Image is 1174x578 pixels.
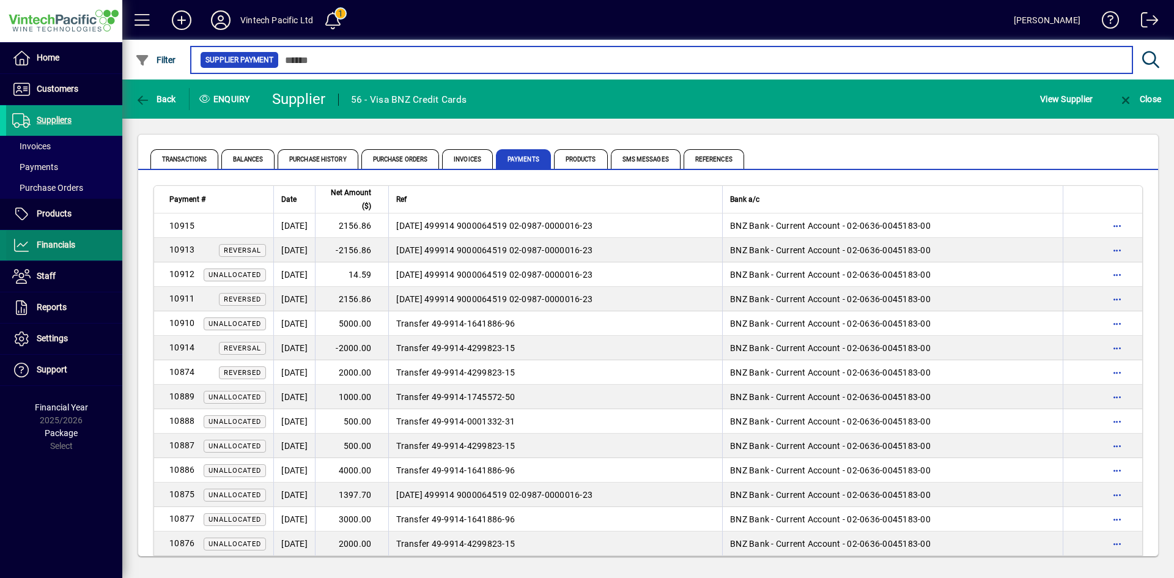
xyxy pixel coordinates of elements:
td: -2000.00 [315,336,388,360]
span: Unallocated [209,320,261,328]
a: Invoices [6,136,122,157]
button: Close [1115,88,1164,110]
div: 56 - Visa BNZ Credit Cards [351,90,467,109]
span: Transfer 49-9914-1641886-96 [396,465,515,475]
div: Date [281,193,308,206]
span: Purchase Orders [361,149,440,169]
button: More options [1107,216,1127,235]
span: Unallocated [209,467,261,475]
td: 3000.00 [315,507,388,532]
span: BNZ Bank - Current Account - 02-0636-0045183-00 [730,319,931,328]
a: Products [6,199,122,229]
span: Financial Year [35,402,88,412]
span: 10877 [169,514,194,524]
button: Add [162,9,201,31]
span: Invoices [12,141,51,151]
span: Customers [37,84,78,94]
span: Close [1118,94,1161,104]
a: Home [6,43,122,73]
span: Purchase History [278,149,358,169]
td: [DATE] [273,336,315,360]
td: [DATE] [273,311,315,336]
td: [DATE] [273,434,315,458]
span: Unallocated [209,516,261,524]
button: More options [1107,461,1127,480]
span: Payments [12,162,58,172]
a: Settings [6,324,122,354]
span: BNZ Bank - Current Account - 02-0636-0045183-00 [730,417,931,426]
button: Profile [201,9,240,31]
span: BNZ Bank - Current Account - 02-0636-0045183-00 [730,245,931,255]
div: Vintech Pacific Ltd [240,10,313,30]
span: Invoices [442,149,493,169]
span: Filter [135,55,176,65]
span: BNZ Bank - Current Account - 02-0636-0045183-00 [730,514,931,524]
a: Support [6,355,122,385]
span: Suppliers [37,115,72,125]
span: 10913 [169,245,194,254]
a: Purchase Orders [6,177,122,198]
td: [DATE] [273,262,315,287]
span: Reversed [224,369,261,377]
span: 10874 [169,367,194,377]
span: Net Amount ($) [323,186,371,213]
span: BNZ Bank - Current Account - 02-0636-0045183-00 [730,441,931,451]
span: Transfer 49-9914-4299823-15 [396,441,515,451]
span: [DATE] 499914 9000064519 02-0987-0000016-23 [396,221,593,231]
span: 10914 [169,343,194,352]
td: [DATE] [273,507,315,532]
button: More options [1107,412,1127,431]
span: Reversal [224,246,261,254]
span: Transactions [150,149,218,169]
span: Unallocated [209,491,261,499]
span: BNZ Bank - Current Account - 02-0636-0045183-00 [730,343,931,353]
a: Staff [6,261,122,292]
button: Back [132,88,179,110]
span: Purchase Orders [12,183,83,193]
button: More options [1107,387,1127,407]
td: 5000.00 [315,311,388,336]
div: Payment # [169,193,266,206]
span: BNZ Bank - Current Account - 02-0636-0045183-00 [730,294,931,304]
span: References [684,149,744,169]
td: 500.00 [315,409,388,434]
td: 2000.00 [315,532,388,556]
span: BNZ Bank - Current Account - 02-0636-0045183-00 [730,270,931,280]
a: Financials [6,230,122,261]
app-page-header-button: Close enquiry [1106,88,1174,110]
span: Unallocated [209,442,261,450]
span: View Supplier [1040,89,1093,109]
button: Filter [132,49,179,71]
span: Unallocated [209,393,261,401]
span: Transfer 49-9914-4299823-15 [396,368,515,377]
td: 4000.00 [315,458,388,483]
span: 10915 [169,221,194,231]
td: [DATE] [273,213,315,238]
td: -2156.86 [315,238,388,262]
span: 10875 [169,489,194,499]
span: Package [45,428,78,438]
span: Reports [37,302,67,312]
span: Payments [496,149,551,169]
button: More options [1107,485,1127,505]
span: Unallocated [209,540,261,548]
button: More options [1107,338,1127,358]
a: Payments [6,157,122,177]
span: Unallocated [209,271,261,279]
button: More options [1107,240,1127,260]
div: Net Amount ($) [323,186,382,213]
td: [DATE] [273,532,315,556]
span: Transfer 49-9914-1745572-50 [396,392,515,402]
td: [DATE] [273,385,315,409]
span: Transfer 49-9914-4299823-15 [396,539,515,549]
span: BNZ Bank - Current Account - 02-0636-0045183-00 [730,539,931,549]
button: More options [1107,509,1127,529]
span: Bank a/c [730,193,759,206]
span: Transfer 49-9914-4299823-15 [396,343,515,353]
span: BNZ Bank - Current Account - 02-0636-0045183-00 [730,490,931,500]
button: View Supplier [1037,88,1096,110]
span: Home [37,53,59,62]
span: Products [554,149,608,169]
button: More options [1107,363,1127,382]
a: Logout [1132,2,1159,42]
